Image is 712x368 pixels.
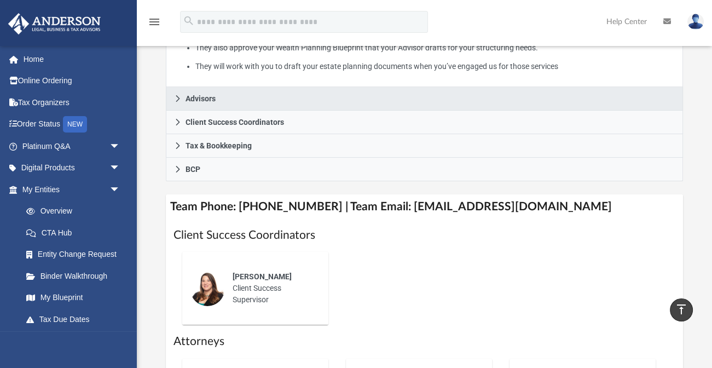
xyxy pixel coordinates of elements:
i: vertical_align_top [675,303,688,316]
span: arrow_drop_down [109,330,131,353]
span: Client Success Coordinators [186,118,284,126]
a: Digital Productsarrow_drop_down [8,157,137,179]
a: Online Ordering [8,70,137,92]
img: User Pic [687,14,704,30]
a: Client Success Coordinators [166,111,684,134]
span: arrow_drop_down [109,179,131,201]
img: thumbnail [190,271,225,306]
img: Anderson Advisors Platinum Portal [5,13,104,34]
span: [PERSON_NAME] [233,272,292,281]
a: Home [8,48,137,70]
a: vertical_align_top [670,298,693,321]
a: Platinum Q&Aarrow_drop_down [8,135,137,157]
a: Tax Organizers [8,91,137,113]
div: Client Success Supervisor [225,263,321,313]
span: arrow_drop_down [109,135,131,158]
h4: Team Phone: [PHONE_NUMBER] | Team Email: [EMAIL_ADDRESS][DOMAIN_NAME] [166,194,684,219]
i: search [183,15,195,27]
span: arrow_drop_down [109,157,131,180]
a: Overview [15,200,137,222]
a: BCP [166,158,684,181]
a: Entity Change Request [15,244,137,266]
h1: Client Success Coordinators [173,227,676,243]
li: They will work with you to draft your estate planning documents when you’ve engaged us for those ... [195,60,675,73]
li: They also approve your Wealth Planning Blueprint that your Advisor drafts for your structuring ne... [195,41,675,55]
a: Order StatusNEW [8,113,137,136]
h1: Attorneys [173,334,676,349]
a: Tax & Bookkeeping [166,134,684,158]
span: Advisors [186,95,216,102]
span: Tax & Bookkeeping [186,142,252,150]
i: menu [148,15,161,28]
a: My Anderson Teamarrow_drop_down [8,330,131,352]
span: BCP [186,165,200,173]
a: My Entitiesarrow_drop_down [8,179,137,200]
a: My Blueprint [15,287,131,309]
a: Binder Walkthrough [15,265,137,287]
div: NEW [63,116,87,133]
a: CTA Hub [15,222,137,244]
a: Tax Due Dates [15,308,137,330]
a: Advisors [166,87,684,111]
a: menu [148,21,161,28]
